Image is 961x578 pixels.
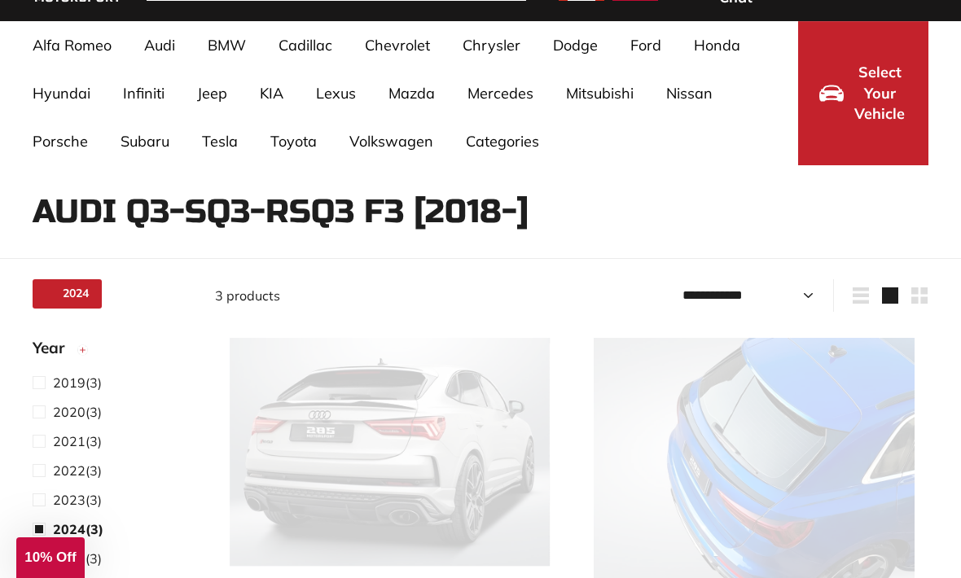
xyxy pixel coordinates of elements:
[349,21,446,69] a: Chevrolet
[798,21,928,165] button: Select Your Vehicle
[678,21,757,69] a: Honda
[372,69,451,117] a: Mazda
[244,69,300,117] a: KIA
[53,431,102,451] span: (3)
[107,69,181,117] a: Infiniti
[104,117,186,165] a: Subaru
[451,69,550,117] a: Mercedes
[16,537,85,578] div: 10% Off
[33,331,189,372] button: Year
[128,21,191,69] a: Audi
[16,117,104,165] a: Porsche
[550,69,650,117] a: Mitsubishi
[53,433,86,449] span: 2021
[53,404,86,420] span: 2020
[215,286,572,305] div: 3 products
[852,62,907,125] span: Select Your Vehicle
[33,336,77,360] span: Year
[191,21,262,69] a: BMW
[537,21,614,69] a: Dodge
[53,374,86,391] span: 2019
[53,519,103,539] span: (3)
[450,117,555,165] a: Categories
[53,490,102,510] span: (3)
[53,461,102,480] span: (3)
[650,69,729,117] a: Nissan
[254,117,333,165] a: Toyota
[300,69,372,117] a: Lexus
[16,21,128,69] a: Alfa Romeo
[53,462,86,479] span: 2022
[186,117,254,165] a: Tesla
[53,373,102,392] span: (3)
[614,21,678,69] a: Ford
[181,69,244,117] a: Jeep
[53,402,102,422] span: (3)
[262,21,349,69] a: Cadillac
[53,521,86,537] span: 2024
[333,117,450,165] a: Volkswagen
[33,279,102,309] a: 2024
[53,492,86,508] span: 2023
[446,21,537,69] a: Chrysler
[16,69,107,117] a: Hyundai
[33,194,928,230] h1: Audi Q3-SQ3-RSQ3 F3 [2018-]
[24,550,76,565] span: 10% Off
